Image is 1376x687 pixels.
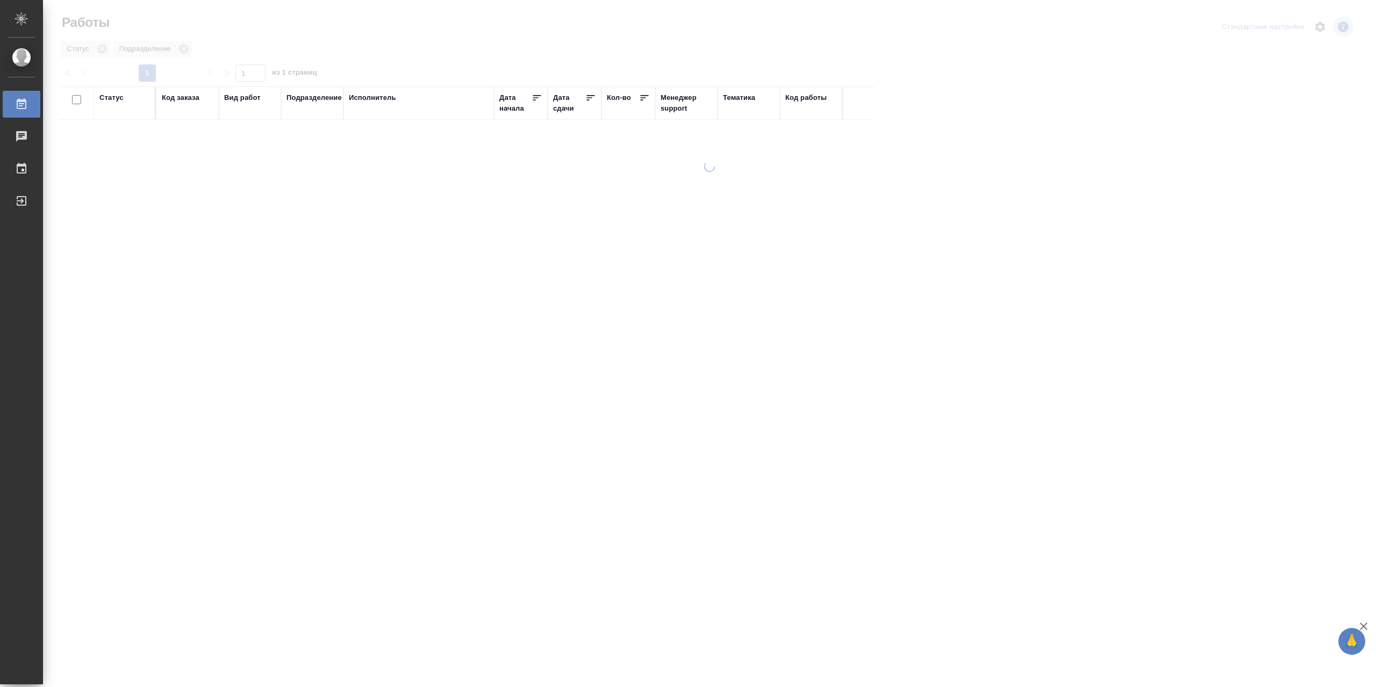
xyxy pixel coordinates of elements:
[1343,630,1361,653] span: 🙏
[553,92,585,114] div: Дата сдачи
[224,92,261,103] div: Вид работ
[661,92,712,114] div: Менеджер support
[607,92,631,103] div: Кол-во
[349,92,396,103] div: Исполнитель
[499,92,532,114] div: Дата начала
[99,92,124,103] div: Статус
[162,92,199,103] div: Код заказа
[785,92,827,103] div: Код работы
[1338,628,1365,655] button: 🙏
[723,92,755,103] div: Тематика
[286,92,342,103] div: Подразделение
